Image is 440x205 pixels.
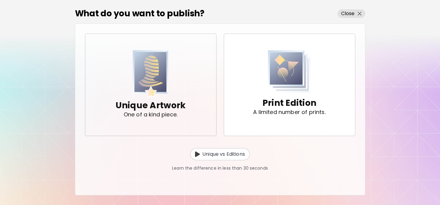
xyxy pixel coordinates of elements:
p: Print Edition [262,97,316,109]
p: A limited number of prints. [253,109,326,115]
button: Unique ArtworkUnique ArtworkOne of a kind piece. [85,34,217,136]
p: Unique Artwork [116,99,186,112]
button: Unique vs EditionUnique vs Editions [190,148,250,160]
p: One of a kind piece. [124,112,178,118]
img: Unique Artwork [133,50,168,98]
img: Print Edition [268,50,311,93]
p: Unique vs Editions [202,151,245,158]
button: Print EditionPrint EditionA limited number of prints. [224,34,355,136]
img: Unique vs Edition [195,151,200,157]
p: Learn the difference in less than 30 seconds [172,165,268,171]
